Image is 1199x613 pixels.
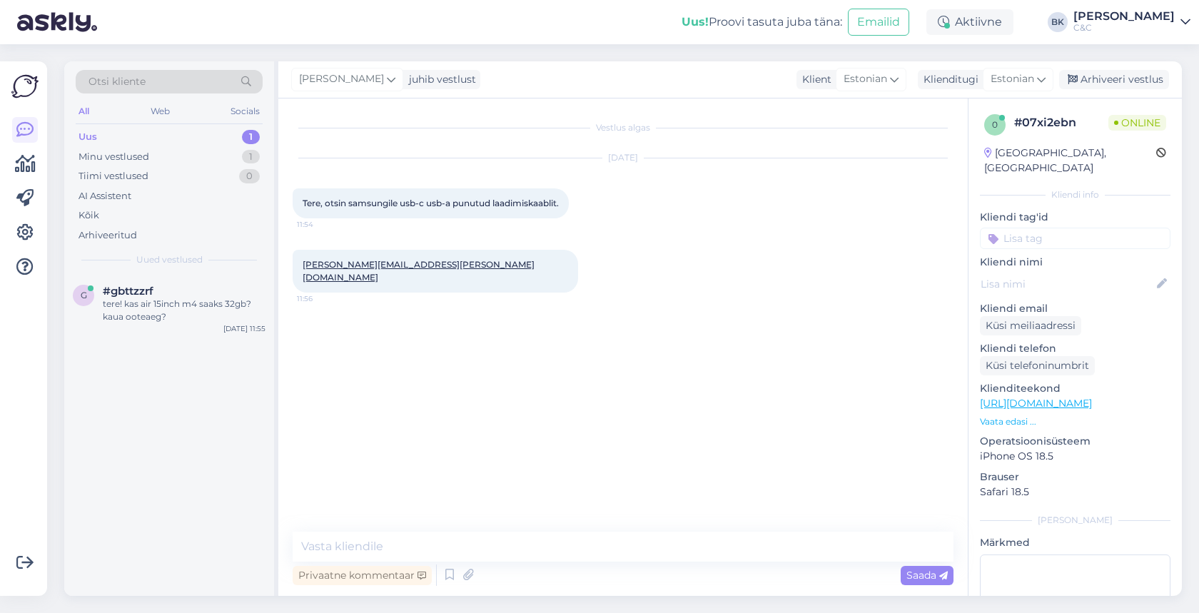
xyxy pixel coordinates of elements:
div: Kliendi info [980,188,1170,201]
a: [URL][DOMAIN_NAME] [980,397,1092,410]
p: Kliendi telefon [980,341,1170,356]
div: Tiimi vestlused [79,169,148,183]
p: Märkmed [980,535,1170,550]
span: Uued vestlused [136,253,203,266]
span: Otsi kliente [88,74,146,89]
div: 1 [242,150,260,164]
button: Emailid [848,9,909,36]
p: Kliendi email [980,301,1170,316]
div: [GEOGRAPHIC_DATA], [GEOGRAPHIC_DATA] [984,146,1156,176]
span: [PERSON_NAME] [299,71,384,87]
div: Vestlus algas [293,121,953,134]
input: Lisa tag [980,228,1170,249]
div: Proovi tasuta juba täna: [682,14,842,31]
p: Safari 18.5 [980,485,1170,500]
div: Web [148,102,173,121]
p: Vaata edasi ... [980,415,1170,428]
div: juhib vestlust [403,72,476,87]
img: Askly Logo [11,73,39,100]
p: Operatsioonisüsteem [980,434,1170,449]
div: Küsi telefoninumbrit [980,356,1095,375]
div: Kõik [79,208,99,223]
span: Tere, otsin samsungile usb-c usb-a punutud laadimiskaablit. [303,198,559,208]
div: Klienditugi [918,72,978,87]
div: Küsi meiliaadressi [980,316,1081,335]
div: 1 [242,130,260,144]
p: Brauser [980,470,1170,485]
div: tere! kas air 15inch m4 saaks 32gb? kaua ooteaeg? [103,298,265,323]
span: 11:56 [297,293,350,304]
p: iPhone OS 18.5 [980,449,1170,464]
div: Socials [228,102,263,121]
div: Privaatne kommentaar [293,566,432,585]
span: 0 [992,119,998,130]
span: 11:54 [297,219,350,230]
div: [PERSON_NAME] [980,514,1170,527]
span: Saada [906,569,948,582]
div: BK [1048,12,1068,32]
p: Kliendi tag'id [980,210,1170,225]
input: Lisa nimi [981,276,1154,292]
div: [PERSON_NAME] [1073,11,1175,22]
div: C&C [1073,22,1175,34]
b: Uus! [682,15,709,29]
div: # 07xi2ebn [1014,114,1108,131]
div: 0 [239,169,260,183]
span: Online [1108,115,1166,131]
span: g [81,290,87,300]
div: Klient [796,72,831,87]
div: Arhiveeri vestlus [1059,70,1169,89]
a: [PERSON_NAME][EMAIL_ADDRESS][PERSON_NAME][DOMAIN_NAME] [303,259,535,283]
div: All [76,102,92,121]
div: Arhiveeritud [79,228,137,243]
div: [DATE] [293,151,953,164]
div: Uus [79,130,97,144]
span: Estonian [844,71,887,87]
div: AI Assistent [79,189,131,203]
span: #gbttzzrf [103,285,153,298]
div: Minu vestlused [79,150,149,164]
p: Klienditeekond [980,381,1170,396]
p: Kliendi nimi [980,255,1170,270]
span: Estonian [991,71,1034,87]
a: [PERSON_NAME]C&C [1073,11,1190,34]
div: [DATE] 11:55 [223,323,265,334]
div: Aktiivne [926,9,1013,35]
